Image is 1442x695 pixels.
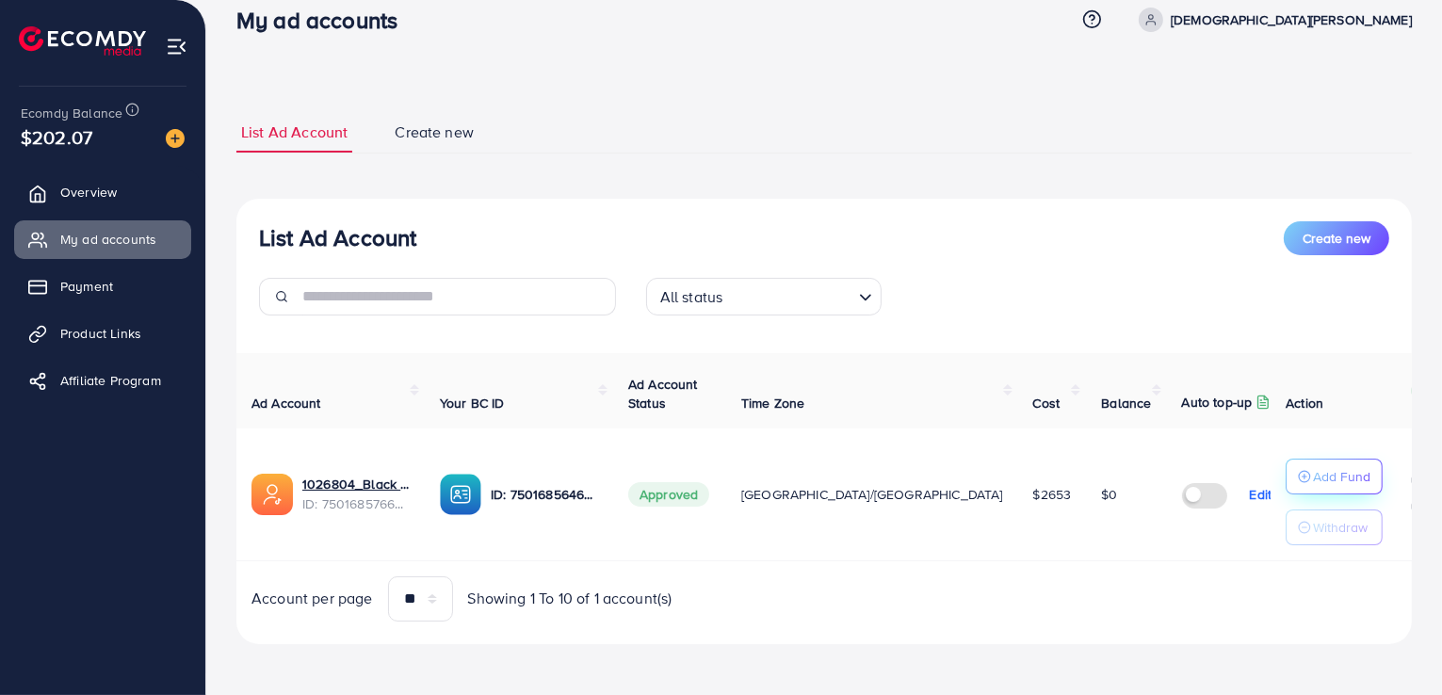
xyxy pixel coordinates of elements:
span: Approved [628,482,709,507]
span: Account per page [251,588,373,609]
span: Create new [1303,229,1370,248]
input: Search for option [728,280,851,311]
span: Create new [395,121,474,143]
a: Payment [14,267,191,305]
span: Product Links [60,324,141,343]
img: menu [166,36,187,57]
span: $0 [1101,485,1117,504]
div: Search for option [646,278,882,315]
p: Add Fund [1313,465,1370,488]
p: Withdraw [1313,516,1368,539]
button: Withdraw [1286,509,1383,545]
h3: List Ad Account [259,224,416,251]
img: image [166,129,185,148]
iframe: Chat [1362,610,1428,681]
h3: My ad accounts [236,7,413,34]
span: Cost [1033,394,1061,412]
p: Auto top-up [1182,391,1253,413]
img: ic-ads-acc.e4c84228.svg [251,474,293,515]
button: Create new [1284,221,1389,255]
span: ID: 7501685766553452561 [302,494,410,513]
p: ID: 7501685646445297665 [491,483,598,506]
a: My ad accounts [14,220,191,258]
span: Time Zone [741,394,804,412]
a: 1026804_Black Beauty_1746622330519 [302,475,410,493]
span: List Ad Account [241,121,348,143]
span: My ad accounts [60,230,156,249]
span: Action [1286,394,1323,412]
p: [DEMOGRAPHIC_DATA][PERSON_NAME] [1171,8,1412,31]
img: logo [19,26,146,56]
span: Balance [1101,394,1151,412]
span: [GEOGRAPHIC_DATA]/[GEOGRAPHIC_DATA] [741,485,1003,504]
span: $202.07 [21,123,92,151]
span: All status [656,283,727,311]
span: Overview [60,183,117,202]
span: Ad Account Status [628,375,698,412]
span: $2653 [1033,485,1072,504]
span: Showing 1 To 10 of 1 account(s) [468,588,672,609]
span: Ad Account [251,394,321,412]
a: Overview [14,173,191,211]
a: [DEMOGRAPHIC_DATA][PERSON_NAME] [1131,8,1412,32]
a: Product Links [14,315,191,352]
p: Edit [1250,483,1272,506]
div: <span class='underline'>1026804_Black Beauty_1746622330519</span></br>7501685766553452561 [302,475,410,513]
span: Payment [60,277,113,296]
span: Ecomdy Balance [21,104,122,122]
span: Affiliate Program [60,371,161,390]
span: Your BC ID [440,394,505,412]
button: Add Fund [1286,459,1383,494]
img: ic-ba-acc.ded83a64.svg [440,474,481,515]
a: Affiliate Program [14,362,191,399]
